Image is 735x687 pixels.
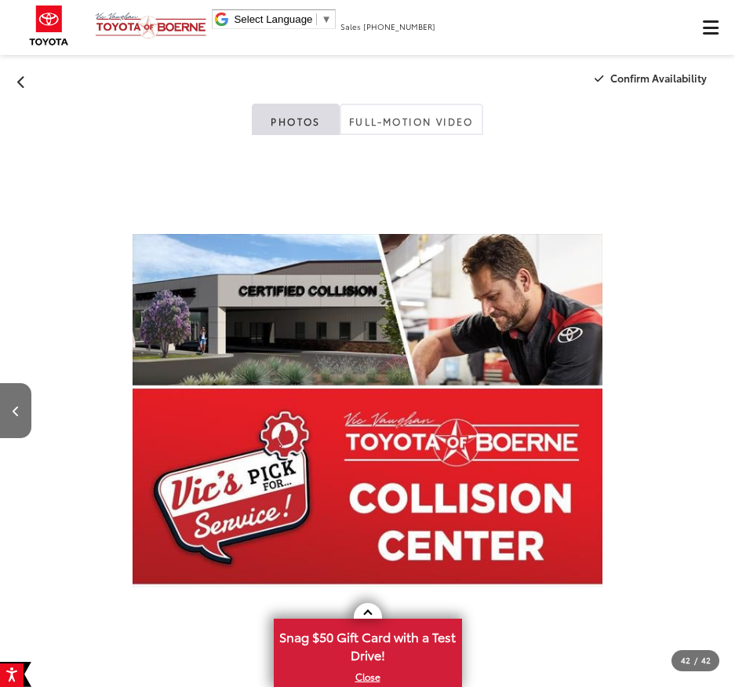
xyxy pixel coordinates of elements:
span: ​ [316,13,317,25]
span: Snag $50 Gift Card with a Test Drive! [275,620,460,668]
span: [PHONE_NUMBER] [363,20,435,32]
span: 42 [681,654,690,666]
a: Full-Motion Video [340,104,483,135]
button: Confirm Availability [586,64,720,92]
span: 42 [701,654,711,666]
img: 2020 Cadillac XT6 Premium Luxury [133,135,603,687]
a: Photos [252,104,340,135]
img: Vic Vaughan Toyota of Boerne [95,12,207,39]
a: Select Language​ [234,13,331,25]
span: ▼ [321,13,331,25]
span: Select Language [234,13,312,25]
span: Sales [340,20,361,32]
span: Confirm Availability [610,71,707,85]
span: / [693,655,699,666]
